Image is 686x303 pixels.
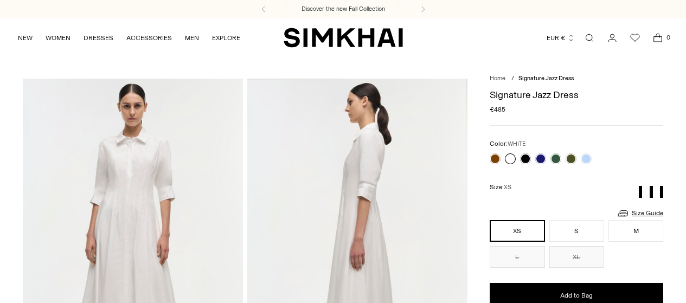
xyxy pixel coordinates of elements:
button: XL [549,246,604,268]
a: Home [490,75,505,82]
nav: breadcrumbs [490,74,663,83]
button: XS [490,220,544,242]
a: Open cart modal [647,27,669,49]
a: Wishlist [624,27,646,49]
span: Add to Bag [560,291,593,300]
span: €485 [490,105,505,114]
a: Open search modal [579,27,600,49]
a: Size Guide [617,207,663,220]
span: 0 [663,33,673,42]
a: EXPLORE [212,26,240,50]
a: DRESSES [84,26,113,50]
span: XS [504,184,511,191]
h1: Signature Jazz Dress [490,90,663,100]
a: NEW [18,26,33,50]
a: WOMEN [46,26,70,50]
a: Discover the new Fall Collection [302,5,385,14]
button: M [608,220,663,242]
label: Color: [490,139,525,149]
span: WHITE [508,140,525,147]
label: Size: [490,182,511,192]
button: L [490,246,544,268]
a: ACCESSORIES [126,26,172,50]
button: EUR € [547,26,575,50]
a: SIMKHAI [284,27,403,48]
a: MEN [185,26,199,50]
button: S [549,220,604,242]
a: Go to the account page [601,27,623,49]
span: Signature Jazz Dress [518,75,574,82]
div: / [511,74,514,83]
